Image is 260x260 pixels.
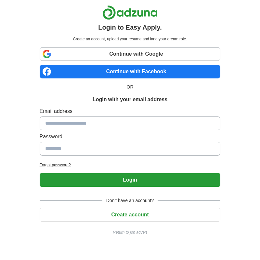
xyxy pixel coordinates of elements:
[123,84,137,90] span: OR
[41,36,219,42] p: Create an account, upload your resume and land your dream role.
[40,208,221,222] button: Create account
[93,96,167,103] h1: Login with your email address
[40,133,221,141] label: Password
[102,5,158,20] img: Adzuna logo
[102,197,158,204] span: Don't have an account?
[40,65,221,78] a: Continue with Facebook
[40,173,221,187] button: Login
[40,162,221,168] a: Forgot password?
[40,107,221,115] label: Email address
[98,22,162,32] h1: Login to Easy Apply.
[40,229,221,235] a: Return to job advert
[40,47,221,61] a: Continue with Google
[40,212,221,217] a: Create account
